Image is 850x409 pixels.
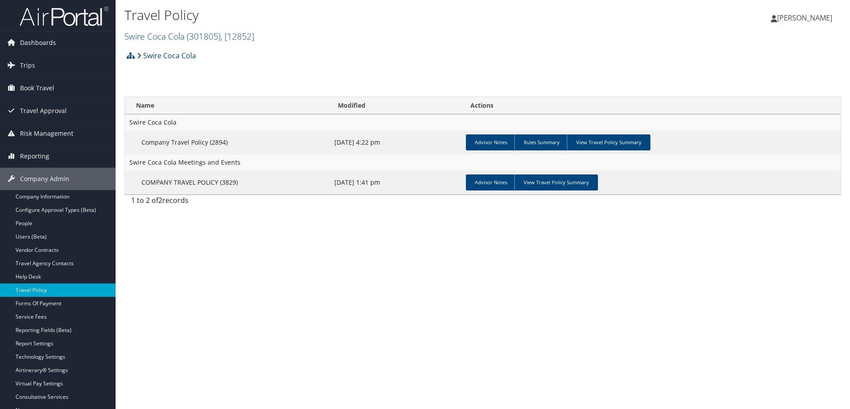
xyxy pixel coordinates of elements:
[131,195,297,210] div: 1 to 2 of records
[221,30,254,42] span: , [ 12852 ]
[567,134,650,150] a: View Travel Policy Summary
[777,13,832,23] span: [PERSON_NAME]
[137,47,196,65] a: Swire Coca Cola
[158,195,162,205] span: 2
[125,154,841,170] td: Swire Coca Cola Meetings and Events
[466,174,516,190] a: Advisor Notes
[124,30,254,42] a: Swire Coca Cola
[514,174,598,190] a: View Travel Policy Summary
[20,32,56,54] span: Dashboards
[20,122,73,145] span: Risk Management
[125,130,330,154] td: Company Travel Policy (2894)
[20,100,67,122] span: Travel Approval
[20,77,54,99] span: Book Travel
[20,145,49,167] span: Reporting
[771,4,841,31] a: [PERSON_NAME]
[20,6,108,27] img: airportal-logo.png
[330,170,462,194] td: [DATE] 1:41 pm
[125,170,330,194] td: COMPANY TRAVEL POLICY (3829)
[124,6,602,24] h1: Travel Policy
[330,97,462,114] th: Modified: activate to sort column ascending
[330,130,462,154] td: [DATE] 4:22 pm
[20,54,35,77] span: Trips
[187,30,221,42] span: ( 301805 )
[514,134,569,150] a: Rules Summary
[125,114,841,130] td: Swire Coca Cola
[20,168,69,190] span: Company Admin
[125,97,330,114] th: Name: activate to sort column ascending
[466,134,516,150] a: Advisor Notes
[462,97,841,114] th: Actions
